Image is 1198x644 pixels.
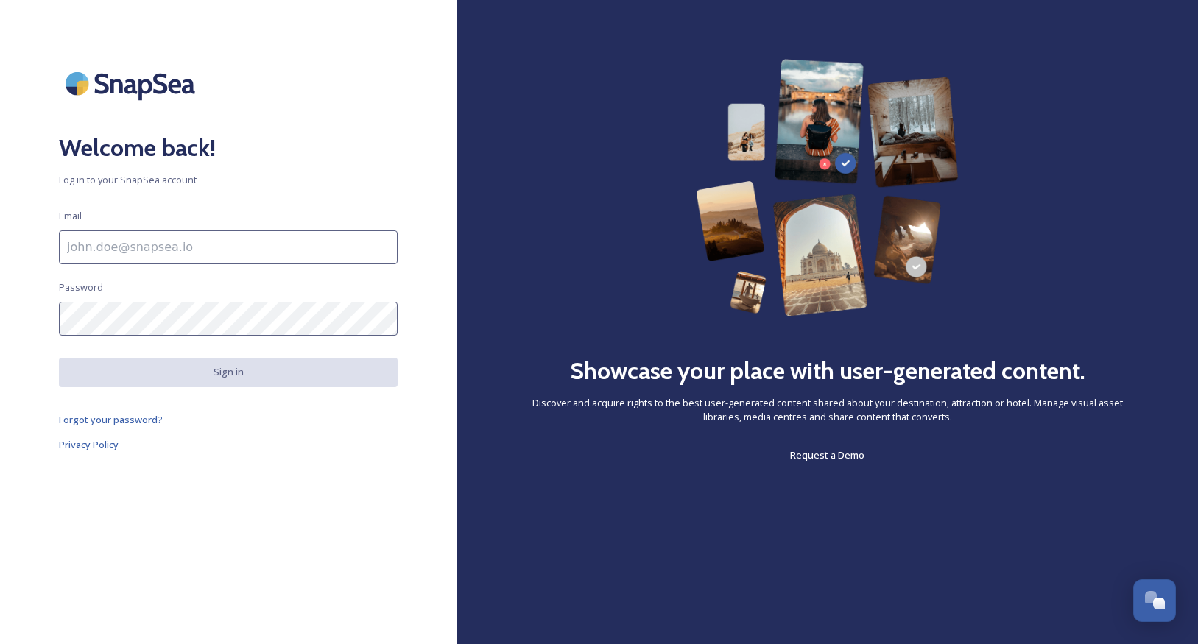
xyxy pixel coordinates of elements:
[59,130,398,166] h2: Welcome back!
[59,413,163,426] span: Forgot your password?
[515,396,1139,424] span: Discover and acquire rights to the best user-generated content shared about your destination, att...
[59,358,398,386] button: Sign in
[570,353,1085,389] h2: Showcase your place with user-generated content.
[59,59,206,108] img: SnapSea Logo
[59,436,398,453] a: Privacy Policy
[59,209,82,223] span: Email
[1133,579,1176,622] button: Open Chat
[790,448,864,461] span: Request a Demo
[59,173,398,187] span: Log in to your SnapSea account
[59,411,398,428] a: Forgot your password?
[790,446,864,464] a: Request a Demo
[696,59,959,316] img: 63b42ca75bacad526042e722_Group%20154-p-800.png
[59,280,103,294] span: Password
[59,230,398,264] input: john.doe@snapsea.io
[59,438,119,451] span: Privacy Policy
